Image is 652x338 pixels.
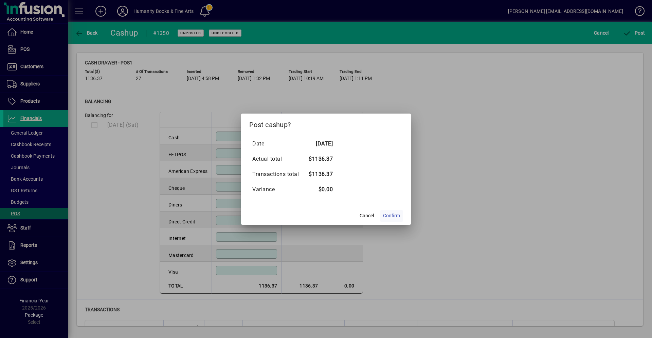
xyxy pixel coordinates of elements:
td: $0.00 [306,182,333,197]
td: $1136.37 [306,167,333,182]
td: Variance [252,182,306,197]
button: Confirm [380,210,403,222]
td: Date [252,136,306,152]
span: Cancel [360,212,374,219]
span: Confirm [383,212,400,219]
h2: Post cashup? [241,114,411,133]
td: Actual total [252,152,306,167]
td: $1136.37 [306,152,333,167]
td: Transactions total [252,167,306,182]
td: [DATE] [306,136,333,152]
button: Cancel [356,210,378,222]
